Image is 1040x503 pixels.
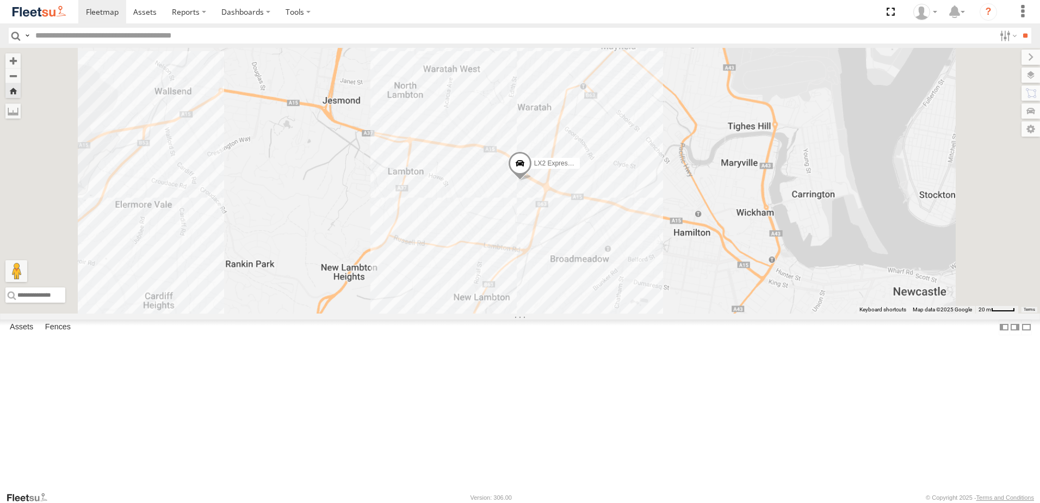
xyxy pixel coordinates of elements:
div: © Copyright 2025 - [926,494,1034,501]
label: Dock Summary Table to the Left [999,320,1010,335]
i: ? [980,3,997,21]
img: fleetsu-logo-horizontal.svg [11,4,67,19]
label: Assets [4,320,39,335]
button: Keyboard shortcuts [859,306,906,314]
span: LX2 Express Ute [534,160,583,167]
div: Version: 306.00 [471,494,512,501]
div: Brodie Roesler [909,4,941,20]
label: Dock Summary Table to the Right [1010,320,1020,335]
a: Terms (opens in new tab) [1024,308,1035,312]
button: Zoom out [5,68,21,83]
label: Hide Summary Table [1021,320,1032,335]
label: Map Settings [1022,121,1040,137]
button: Zoom in [5,53,21,68]
button: Drag Pegman onto the map to open Street View [5,260,27,282]
label: Fences [40,320,76,335]
button: Map Scale: 20 m per 40 pixels [975,306,1018,314]
span: 20 m [979,306,991,312]
button: Zoom Home [5,83,21,98]
label: Search Query [23,28,32,44]
label: Measure [5,103,21,119]
span: Map data ©2025 Google [913,306,972,312]
label: Search Filter Options [995,28,1019,44]
a: Terms and Conditions [976,494,1034,501]
a: Visit our Website [6,492,56,503]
